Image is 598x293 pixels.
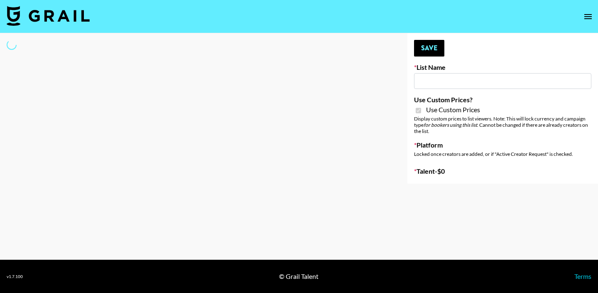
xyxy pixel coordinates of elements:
em: for bookers using this list [424,122,477,128]
img: Grail Talent [7,6,90,26]
a: Terms [574,272,591,280]
button: Save [414,40,444,57]
div: Locked once creators are added, or if "Active Creator Request" is checked. [414,151,591,157]
label: List Name [414,63,591,71]
label: Platform [414,141,591,149]
div: Display custom prices to list viewers. Note: This will lock currency and campaign type . Cannot b... [414,116,591,134]
label: Use Custom Prices? [414,96,591,104]
button: open drawer [580,8,596,25]
div: © Grail Talent [279,272,319,281]
label: Talent - $ 0 [414,167,591,175]
span: Use Custom Prices [426,106,480,114]
div: v 1.7.100 [7,274,23,279]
